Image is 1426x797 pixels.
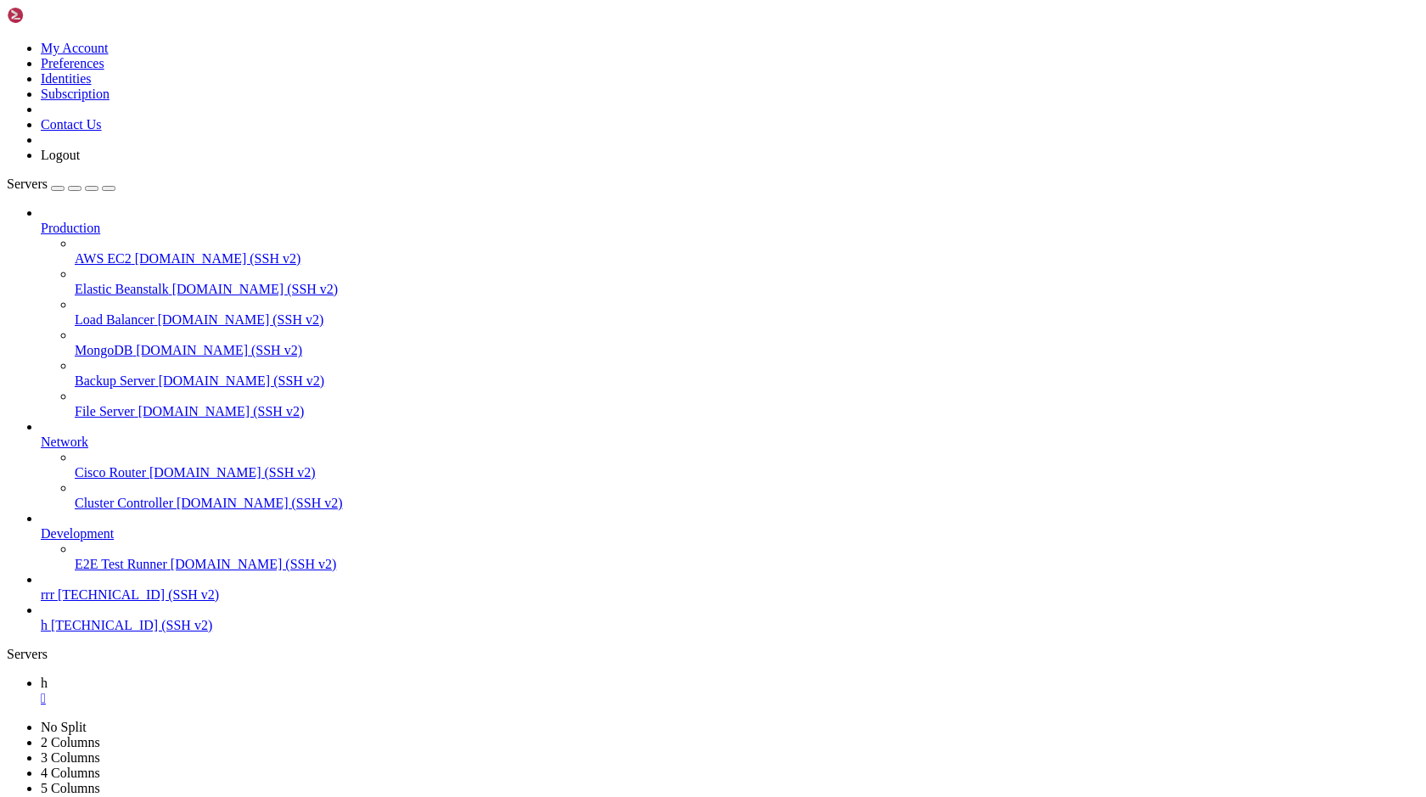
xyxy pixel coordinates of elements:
[138,404,305,418] span: [DOMAIN_NAME] (SSH v2)
[41,720,87,734] a: No Split
[41,148,80,162] a: Logout
[51,618,212,632] span: [TECHNICAL_ID] (SSH v2)
[41,781,100,795] a: 5 Columns
[75,358,1419,389] li: Backup Server [DOMAIN_NAME] (SSH v2)
[41,205,1419,419] li: Production
[75,312,1419,328] a: Load Balancer [DOMAIN_NAME] (SSH v2)
[75,465,146,480] span: Cisco Router
[41,221,100,235] span: Production
[41,435,1419,450] a: Network
[75,251,132,266] span: AWS EC2
[136,343,302,357] span: [DOMAIN_NAME] (SSH v2)
[75,282,1419,297] a: Elastic Beanstalk [DOMAIN_NAME] (SSH v2)
[41,587,1419,603] a: rrr [TECHNICAL_ID] (SSH v2)
[41,676,48,690] span: h
[41,117,102,132] a: Contact Us
[75,389,1419,419] li: File Server [DOMAIN_NAME] (SSH v2)
[41,691,1419,706] a: 
[135,251,301,266] span: [DOMAIN_NAME] (SSH v2)
[7,7,104,24] img: Shellngn
[75,282,169,296] span: Elastic Beanstalk
[41,618,48,632] span: h
[75,404,1419,419] a: File Server [DOMAIN_NAME] (SSH v2)
[41,735,100,749] a: 2 Columns
[75,496,1419,511] a: Cluster Controller [DOMAIN_NAME] (SSH v2)
[75,557,1419,572] a: E2E Test Runner [DOMAIN_NAME] (SSH v2)
[41,87,109,101] a: Subscription
[75,373,155,388] span: Backup Server
[75,267,1419,297] li: Elastic Beanstalk [DOMAIN_NAME] (SSH v2)
[171,557,337,571] span: [DOMAIN_NAME] (SSH v2)
[41,766,100,780] a: 4 Columns
[41,221,1419,236] a: Production
[75,373,1419,389] a: Backup Server [DOMAIN_NAME] (SSH v2)
[41,435,88,449] span: Network
[41,603,1419,633] li: h [TECHNICAL_ID] (SSH v2)
[75,557,167,571] span: E2E Test Runner
[75,480,1419,511] li: Cluster Controller [DOMAIN_NAME] (SSH v2)
[75,542,1419,572] li: E2E Test Runner [DOMAIN_NAME] (SSH v2)
[177,496,343,510] span: [DOMAIN_NAME] (SSH v2)
[7,177,48,191] span: Servers
[41,419,1419,511] li: Network
[158,312,324,327] span: [DOMAIN_NAME] (SSH v2)
[75,404,135,418] span: File Server
[41,526,114,541] span: Development
[75,297,1419,328] li: Load Balancer [DOMAIN_NAME] (SSH v2)
[41,587,54,602] span: rrr
[41,511,1419,572] li: Development
[75,450,1419,480] li: Cisco Router [DOMAIN_NAME] (SSH v2)
[149,465,316,480] span: [DOMAIN_NAME] (SSH v2)
[7,177,115,191] a: Servers
[41,526,1419,542] a: Development
[41,56,104,70] a: Preferences
[75,236,1419,267] li: AWS EC2 [DOMAIN_NAME] (SSH v2)
[75,465,1419,480] a: Cisco Router [DOMAIN_NAME] (SSH v2)
[41,572,1419,603] li: rrr [TECHNICAL_ID] (SSH v2)
[7,647,1419,662] div: Servers
[159,373,325,388] span: [DOMAIN_NAME] (SSH v2)
[75,343,132,357] span: MongoDB
[41,618,1419,633] a: h [TECHNICAL_ID] (SSH v2)
[75,328,1419,358] li: MongoDB [DOMAIN_NAME] (SSH v2)
[75,343,1419,358] a: MongoDB [DOMAIN_NAME] (SSH v2)
[58,587,219,602] span: [TECHNICAL_ID] (SSH v2)
[75,251,1419,267] a: AWS EC2 [DOMAIN_NAME] (SSH v2)
[41,41,109,55] a: My Account
[41,750,100,765] a: 3 Columns
[41,71,92,86] a: Identities
[172,282,339,296] span: [DOMAIN_NAME] (SSH v2)
[75,312,154,327] span: Load Balancer
[41,676,1419,706] a: h
[75,496,173,510] span: Cluster Controller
